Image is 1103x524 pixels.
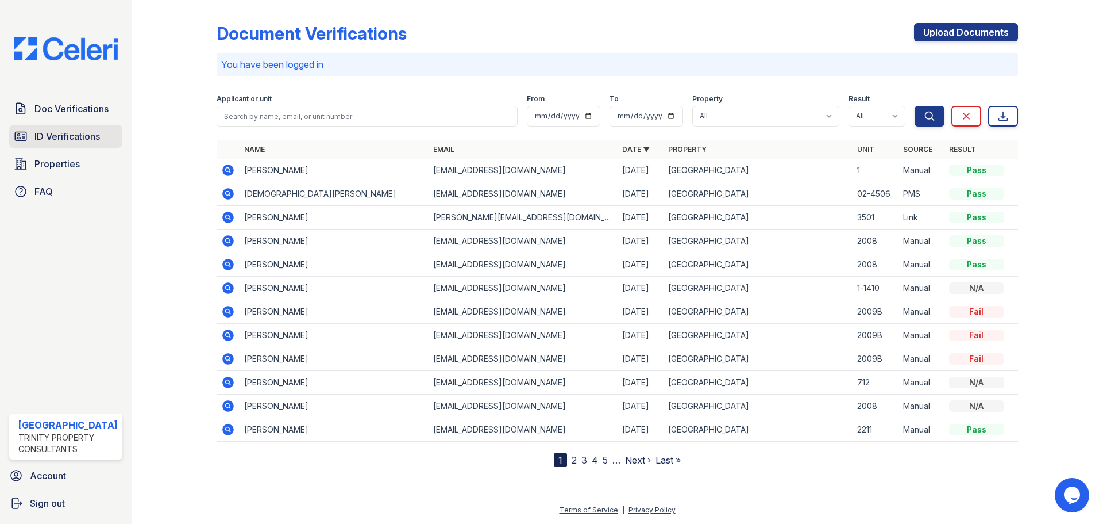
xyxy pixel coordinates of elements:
span: Doc Verifications [34,102,109,116]
a: Unit [857,145,874,154]
a: Date ▼ [622,145,650,154]
a: Source [903,145,932,154]
td: Manual [898,159,944,182]
td: Manual [898,347,944,371]
div: N/A [949,377,1004,388]
div: Pass [949,165,1004,176]
td: 2008 [853,230,898,253]
td: Link [898,206,944,230]
td: [GEOGRAPHIC_DATA] [664,371,853,395]
img: CE_Logo_Blue-a8612792a0a2168367f1c8372b55b34899dd931a85d93a1a3d3e32e68fde9ad4.png [5,37,127,60]
a: FAQ [9,180,122,203]
td: [EMAIL_ADDRESS][DOMAIN_NAME] [429,253,618,277]
td: [GEOGRAPHIC_DATA] [664,182,853,206]
td: [DATE] [618,418,664,442]
td: 2211 [853,418,898,442]
td: [GEOGRAPHIC_DATA] [664,418,853,442]
td: 2009B [853,347,898,371]
td: [GEOGRAPHIC_DATA] [664,300,853,324]
td: [EMAIL_ADDRESS][DOMAIN_NAME] [429,182,618,206]
iframe: chat widget [1055,478,1092,512]
td: [PERSON_NAME] [240,230,429,253]
td: Manual [898,371,944,395]
a: Privacy Policy [628,506,676,514]
span: ID Verifications [34,129,100,143]
a: Account [5,464,127,487]
span: FAQ [34,185,53,198]
a: Doc Verifications [9,97,122,120]
a: Last » [655,454,681,466]
td: [EMAIL_ADDRESS][DOMAIN_NAME] [429,371,618,395]
div: Pass [949,235,1004,247]
label: Applicant or unit [217,94,272,104]
td: [PERSON_NAME][EMAIL_ADDRESS][DOMAIN_NAME] [429,206,618,230]
div: Fail [949,306,1004,318]
td: 3501 [853,206,898,230]
div: [GEOGRAPHIC_DATA] [18,418,118,432]
a: Property [668,145,707,154]
td: 2009B [853,300,898,324]
td: [PERSON_NAME] [240,418,429,442]
a: 2 [572,454,577,466]
td: [DEMOGRAPHIC_DATA][PERSON_NAME] [240,182,429,206]
td: Manual [898,300,944,324]
td: [GEOGRAPHIC_DATA] [664,230,853,253]
td: [EMAIL_ADDRESS][DOMAIN_NAME] [429,230,618,253]
div: N/A [949,282,1004,294]
a: ID Verifications [9,125,122,148]
a: Email [433,145,454,154]
div: Pass [949,259,1004,270]
td: 1 [853,159,898,182]
div: Document Verifications [217,23,407,44]
a: Properties [9,152,122,175]
div: 1 [554,453,567,467]
a: Result [949,145,976,154]
td: [GEOGRAPHIC_DATA] [664,347,853,371]
td: [PERSON_NAME] [240,300,429,324]
a: Next › [625,454,651,466]
td: [DATE] [618,182,664,206]
td: [PERSON_NAME] [240,206,429,230]
a: Terms of Service [560,506,618,514]
td: Manual [898,253,944,277]
td: [GEOGRAPHIC_DATA] [664,395,853,418]
div: Fail [949,330,1004,341]
div: Pass [949,424,1004,435]
span: … [612,453,620,467]
td: PMS [898,182,944,206]
td: 2008 [853,253,898,277]
input: Search by name, email, or unit number [217,106,518,127]
label: From [527,94,545,104]
td: 1-1410 [853,277,898,300]
td: [DATE] [618,206,664,230]
td: [PERSON_NAME] [240,324,429,347]
td: [DATE] [618,347,664,371]
td: Manual [898,418,944,442]
td: [DATE] [618,300,664,324]
label: To [610,94,619,104]
a: 5 [603,454,608,466]
td: [GEOGRAPHIC_DATA] [664,277,853,300]
div: Trinity Property Consultants [18,432,118,455]
td: [PERSON_NAME] [240,395,429,418]
td: [DATE] [618,230,664,253]
label: Result [849,94,870,104]
td: [GEOGRAPHIC_DATA] [664,159,853,182]
td: [EMAIL_ADDRESS][DOMAIN_NAME] [429,395,618,418]
td: [EMAIL_ADDRESS][DOMAIN_NAME] [429,347,618,371]
td: Manual [898,324,944,347]
td: Manual [898,277,944,300]
td: [DATE] [618,277,664,300]
a: 4 [592,454,598,466]
td: [DATE] [618,395,664,418]
td: 2008 [853,395,898,418]
td: [EMAIL_ADDRESS][DOMAIN_NAME] [429,300,618,324]
td: [GEOGRAPHIC_DATA] [664,324,853,347]
td: [EMAIL_ADDRESS][DOMAIN_NAME] [429,324,618,347]
td: [PERSON_NAME] [240,277,429,300]
label: Property [692,94,723,104]
div: Fail [949,353,1004,365]
a: Upload Documents [914,23,1018,41]
div: N/A [949,400,1004,412]
td: [DATE] [618,324,664,347]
